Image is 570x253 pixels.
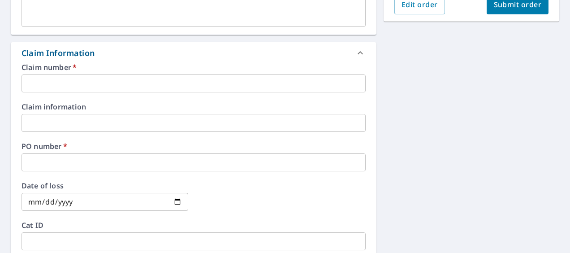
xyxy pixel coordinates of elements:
[22,64,366,71] label: Claim number
[22,222,366,229] label: Cat ID
[22,47,95,59] div: Claim Information
[11,42,376,64] div: Claim Information
[22,182,188,189] label: Date of loss
[22,143,366,150] label: PO number
[22,103,366,110] label: Claim information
